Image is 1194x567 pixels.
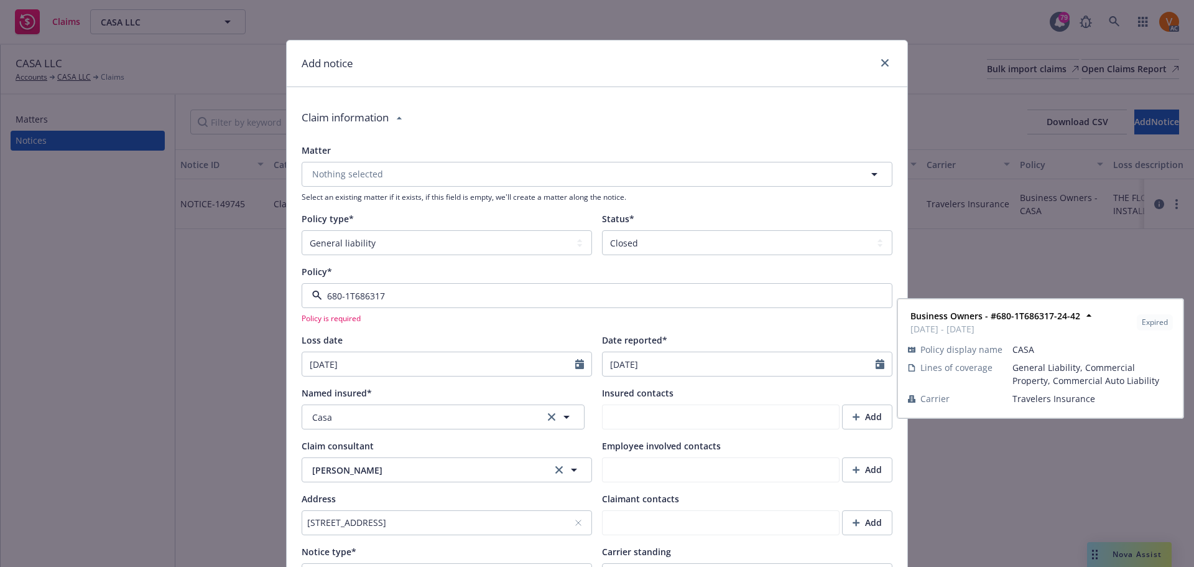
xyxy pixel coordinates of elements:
[322,289,867,302] input: Filter by keyword
[602,546,671,558] span: Carrier standing
[842,510,892,535] button: Add
[302,510,592,535] button: [STREET_ADDRESS]
[1012,392,1173,405] span: Travelers Insurance
[312,167,383,180] span: Nothing selected
[1012,361,1173,387] span: General Liability, Commercial Property, Commercial Auto Liability
[302,192,892,202] span: Select an existing matter if it exists, if this field is empty, we'll create a matter along the n...
[302,162,892,187] button: Nothing selected
[910,322,1080,335] span: [DATE] - [DATE]
[602,493,679,505] span: Claimant contacts
[302,100,389,136] div: Claim information
[877,55,892,70] a: close
[302,55,353,72] h1: Add notice
[853,511,882,535] div: Add
[1142,317,1168,328] span: Expired
[1012,343,1173,356] span: CASA
[307,516,574,529] div: [STREET_ADDRESS]
[302,546,356,558] span: Notice type*
[302,493,336,505] span: Address
[302,213,354,225] span: Policy type*
[302,144,331,156] span: Matter
[920,392,950,405] span: Carrier
[602,213,634,225] span: Status*
[302,100,892,136] div: Claim information
[920,361,993,374] span: Lines of coverage
[302,266,332,278] span: Policy*
[910,310,1080,322] strong: Business Owners - #680-1T686317-24-42
[920,343,1002,356] span: Policy display name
